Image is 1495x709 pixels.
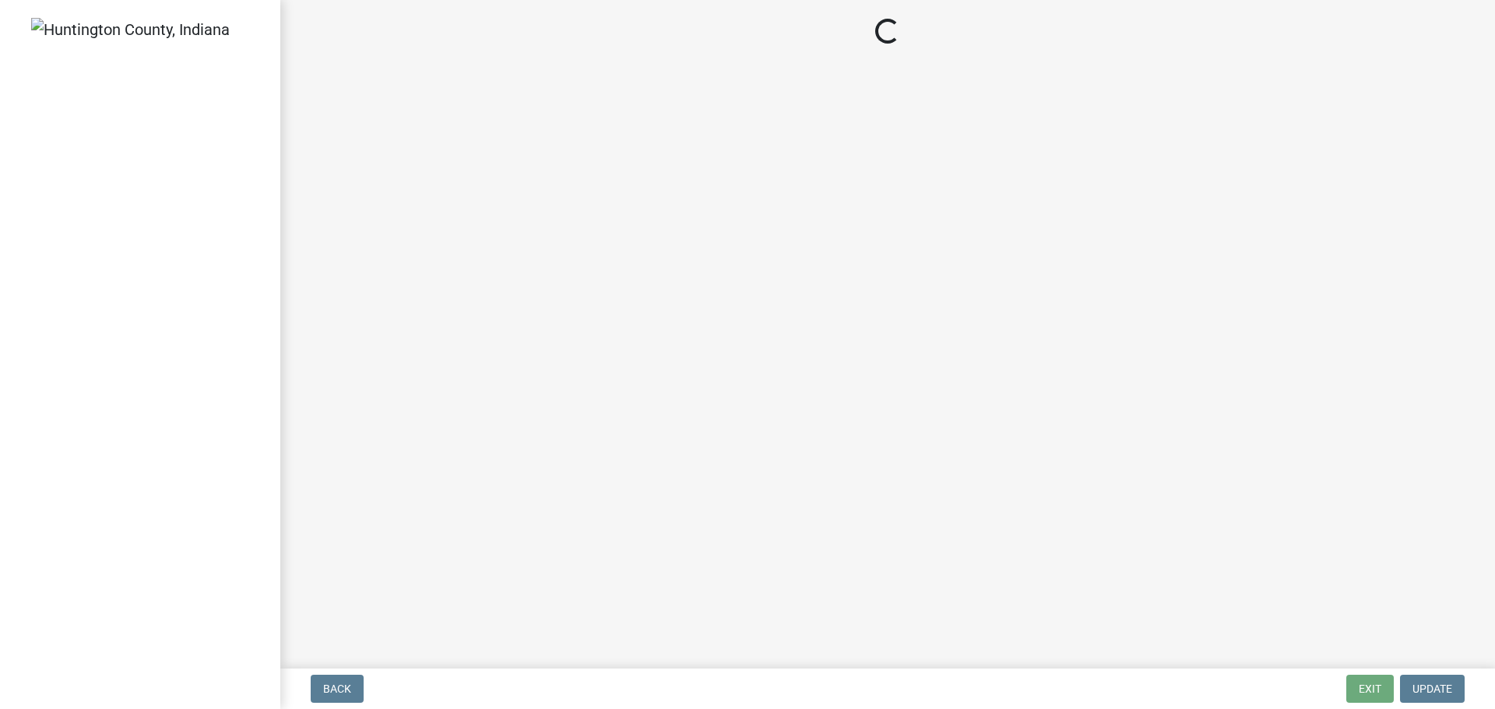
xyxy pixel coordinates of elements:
[1412,683,1452,695] span: Update
[31,18,230,41] img: Huntington County, Indiana
[1400,675,1465,703] button: Update
[1346,675,1394,703] button: Exit
[323,683,351,695] span: Back
[311,675,364,703] button: Back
